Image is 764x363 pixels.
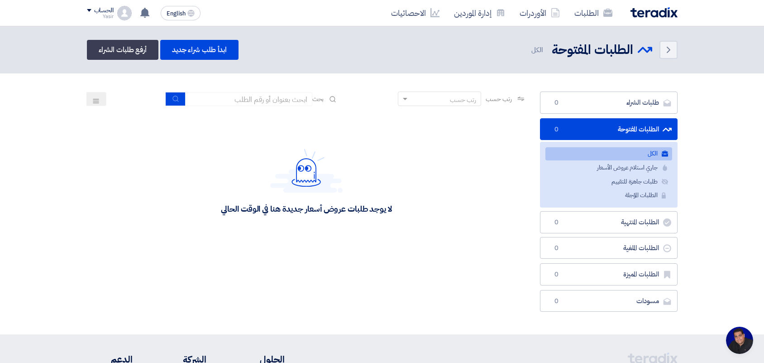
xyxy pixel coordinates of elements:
a: الطلبات المميزة0 [540,263,678,286]
span: English [167,10,186,17]
a: الطلبات الملغية0 [540,237,678,259]
img: Teradix logo [630,7,678,18]
a: جاري استلام عروض الأسعار [545,161,672,174]
a: الطلبات المؤجلة [545,189,672,202]
div: الحساب [94,7,114,15]
span: رتب حسب [486,94,511,104]
a: الطلبات [567,2,620,24]
span: 0 [551,297,562,306]
a: مسودات0 [540,290,678,312]
span: 0 [551,125,562,134]
h2: الطلبات المفتوحة [552,41,633,59]
div: Yasir [87,14,114,19]
a: إدارة الموردين [447,2,512,24]
img: profile_test.png [117,6,132,20]
span: 0 [551,218,562,227]
a: أرفع طلبات الشراء [87,40,158,60]
a: الطلبات المنتهية0 [540,211,678,233]
a: الأوردرات [512,2,567,24]
span: 0 [551,244,562,253]
input: ابحث بعنوان أو رقم الطلب [186,92,312,106]
a: الطلبات المفتوحة0 [540,118,678,140]
span: 0 [551,98,562,107]
a: طلبات جاهزة للتقييم [545,175,672,189]
span: بحث [312,94,324,104]
a: الكل [545,147,672,160]
button: English [161,6,201,20]
div: لا يوجد طلبات عروض أسعار جديدة هنا في الوقت الحالي [221,203,392,214]
a: طلبات الشراء0 [540,92,678,114]
div: Open chat [726,327,753,354]
div: رتب حسب [450,95,476,105]
span: 0 [551,270,562,279]
span: الكل [531,45,544,55]
a: الاحصائيات [384,2,447,24]
a: ابدأ طلب شراء جديد [160,40,239,60]
img: Hello [270,149,343,193]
